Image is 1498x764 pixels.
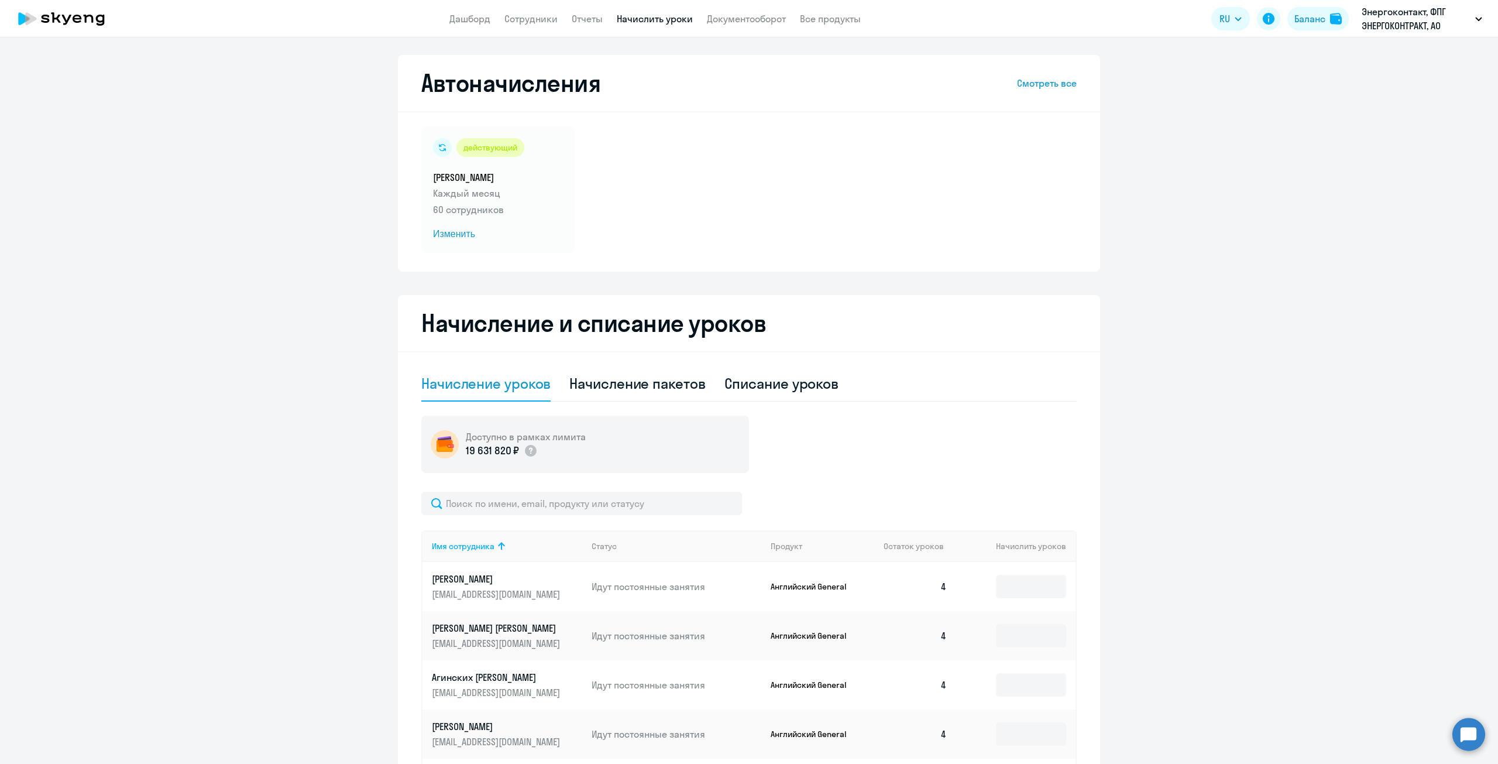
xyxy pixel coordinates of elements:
[569,374,705,393] div: Начисление пакетов
[432,720,563,733] p: [PERSON_NAME]
[771,729,858,739] p: Английский General
[1294,12,1325,26] div: Баланс
[432,671,563,684] p: Агинских [PERSON_NAME]
[771,680,858,690] p: Английский General
[432,573,582,601] a: [PERSON_NAME][EMAIL_ADDRESS][DOMAIN_NAME]
[432,573,563,585] p: [PERSON_NAME]
[1287,7,1349,30] button: Балансbalance
[592,541,617,551] div: Статус
[432,637,563,650] p: [EMAIL_ADDRESS][DOMAIN_NAME]
[433,186,563,200] p: Каждый месяц
[1362,5,1470,33] p: Энергоконтакт, ФПГ ЭНЕРГОКОНТРАКТ, АО
[617,13,693,25] a: Начислить уроки
[771,631,858,641] p: Английский General
[572,13,603,25] a: Отчеты
[431,430,459,458] img: wallet-circle.png
[1330,13,1342,25] img: balance
[432,735,563,748] p: [EMAIL_ADDRESS][DOMAIN_NAME]
[592,728,761,741] p: Идут постоянные занятия
[421,492,742,515] input: Поиск по имени, email, продукту или статусу
[771,541,802,551] div: Продукт
[432,622,582,650] a: [PERSON_NAME] [PERSON_NAME][EMAIL_ADDRESS][DOMAIN_NAME]
[800,13,861,25] a: Все продукты
[432,686,563,699] p: [EMAIL_ADDRESS][DOMAIN_NAME]
[1219,12,1230,26] span: RU
[421,309,1077,337] h2: Начисление и списание уроков
[874,611,956,660] td: 4
[874,562,956,611] td: 4
[432,541,582,551] div: Имя сотрудника
[592,679,761,691] p: Идут постоянные занятия
[421,374,551,393] div: Начисление уроков
[771,581,858,592] p: Английский General
[592,580,761,593] p: Идут постоянные занятия
[707,13,786,25] a: Документооборот
[884,541,956,551] div: Остаток уроков
[884,541,944,551] span: Остаток уроков
[421,69,600,97] h2: Автоначисления
[466,430,586,443] h5: Доступно в рамках лимита
[433,227,563,241] span: Изменить
[592,541,761,551] div: Статус
[771,541,875,551] div: Продукт
[449,13,490,25] a: Дашборд
[456,138,524,157] div: действующий
[504,13,558,25] a: Сотрудники
[432,622,563,635] p: [PERSON_NAME] [PERSON_NAME]
[956,530,1076,562] th: Начислить уроков
[433,171,563,184] h5: [PERSON_NAME]
[1356,5,1488,33] button: Энергоконтакт, ФПГ ЭНЕРГОКОНТРАКТ, АО
[432,671,582,699] a: Агинских [PERSON_NAME][EMAIL_ADDRESS][DOMAIN_NAME]
[592,629,761,642] p: Идут постоянные занятия
[432,720,582,748] a: [PERSON_NAME][EMAIL_ADDRESS][DOMAIN_NAME]
[874,710,956,759] td: 4
[432,541,494,551] div: Имя сотрудника
[874,660,956,710] td: 4
[466,443,519,458] p: 19 631 820 ₽
[724,374,839,393] div: Списание уроков
[1017,76,1077,90] a: Смотреть все
[1211,7,1250,30] button: RU
[433,203,563,217] p: 60 сотрудников
[432,588,563,601] p: [EMAIL_ADDRESS][DOMAIN_NAME]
